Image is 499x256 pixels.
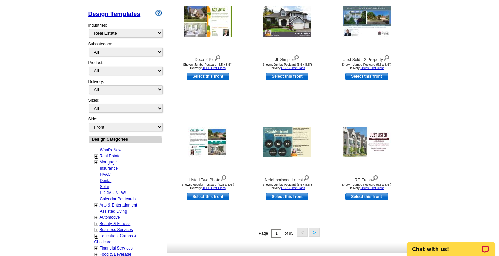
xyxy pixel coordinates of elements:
a: + [95,160,98,165]
img: RE Fresh [343,127,391,157]
div: Shown: Jumbo Postcard (5.5 x 8.5") Delivery: [170,63,246,70]
a: USPS First Class [360,66,384,70]
a: Financial Services [100,246,133,251]
a: + [95,203,98,208]
div: Delivery: [88,79,162,97]
a: + [95,227,98,233]
div: Deco 2 Pic [170,54,246,63]
a: + [95,246,98,251]
a: use this design [345,193,388,200]
a: USPS First Class [360,186,384,190]
div: Subcategory: [88,41,162,60]
a: Education, Camps & Childcare [94,233,137,244]
img: view design details [372,174,378,181]
a: use this design [187,73,229,80]
img: design-wizard-help-icon.png [155,10,162,16]
div: Shown: Jumbo Postcard (5.5 x 8.5") Delivery: [250,183,325,190]
a: Assisted Living [100,209,127,214]
a: What's New [100,147,122,152]
img: Neighborhood Latest [263,127,311,157]
a: Solar [100,184,109,189]
a: use this design [266,73,308,80]
a: HVAC [100,172,111,177]
a: Mortgage [100,160,117,165]
a: Business Services [100,227,133,232]
a: Arts & Entertainment [100,203,137,208]
img: view design details [303,174,310,181]
div: Design Categories [89,136,162,142]
iframe: LiveChat chat widget [403,234,499,256]
button: < [297,228,308,237]
button: > [309,228,320,237]
span: of 95 [284,231,293,236]
a: Real Estate [100,154,121,158]
div: Side: [88,116,162,132]
div: JL Simple [250,54,325,63]
a: + [95,215,98,221]
img: view design details [383,54,390,61]
a: Calendar Postcards [100,197,136,201]
img: JL Simple [263,6,311,37]
div: Shown: Regular Postcard (4.25 x 5.6") Delivery: [170,183,246,190]
img: view design details [220,174,227,181]
a: use this design [266,193,308,200]
a: USPS First Class [202,66,226,70]
a: Automotive [100,215,120,220]
img: Just Sold - 2 Property [343,6,391,37]
div: Shown: Jumbo Postcard (5.5 x 8.5") Delivery: [329,63,404,70]
a: Insurance [100,166,118,171]
div: Shown: Jumbo Postcard (5.5 x 8.5") Delivery: [250,63,325,70]
a: + [95,233,98,239]
a: use this design [345,73,388,80]
a: use this design [187,193,229,200]
div: Industries: [88,19,162,41]
a: + [95,221,98,227]
img: Deco 2 Pic [184,6,232,37]
a: Design Templates [88,11,141,17]
div: Shown: Jumbo Postcard (5.5 x 8.5") Delivery: [329,183,404,190]
span: Page [259,231,268,236]
div: Product: [88,60,162,79]
div: Just Sold - 2 Property [329,54,404,63]
div: RE Fresh [329,174,404,183]
a: USPS First Class [202,186,226,190]
img: view design details [293,54,299,61]
img: Listed Two Photo [188,127,227,157]
a: USPS First Class [281,66,305,70]
a: USPS First Class [281,186,305,190]
a: Dental [100,178,112,183]
div: Neighborhood Latest [250,174,325,183]
div: Listed Two Photo [170,174,246,183]
a: EDDM - NEW! [100,190,126,195]
div: Sizes: [88,97,162,116]
a: + [95,154,98,159]
img: view design details [214,54,221,61]
a: Beauty & Fitness [100,221,131,226]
